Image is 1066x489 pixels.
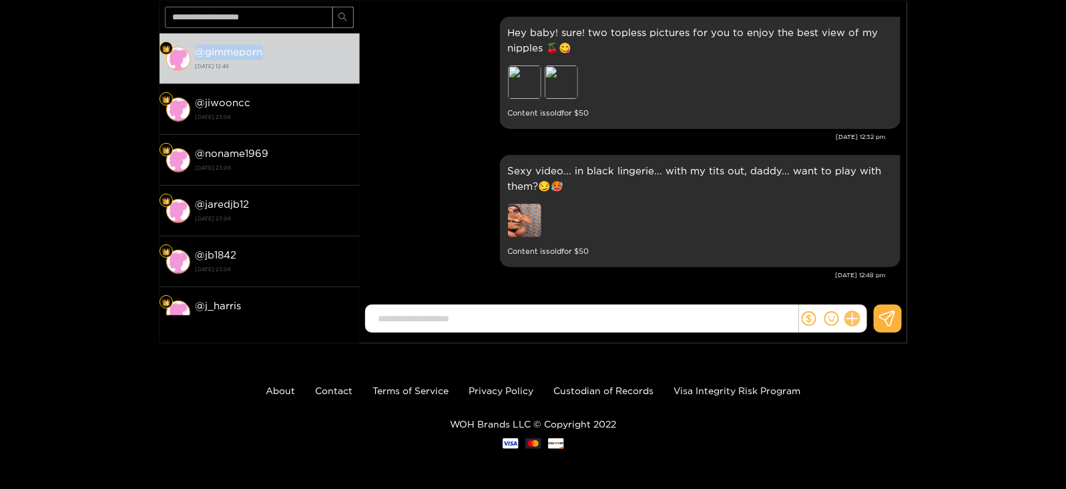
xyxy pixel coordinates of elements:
[196,60,353,72] strong: [DATE] 12:48
[508,106,892,121] small: Content is sold for $ 50
[366,271,886,280] div: [DATE] 12:48 pm
[196,314,353,326] strong: [DATE] 23:08
[366,132,886,142] div: [DATE] 12:32 pm
[196,162,353,174] strong: [DATE] 23:08
[266,385,295,395] a: About
[162,96,170,104] img: Fan Level
[500,155,900,267] div: Aug. 12, 12:48 pm
[196,46,263,57] strong: @ gimmeporn
[162,299,170,307] img: Fan Level
[674,385,800,395] a: Visa Integrity Risk Program
[508,25,892,55] p: Hey baby! sure! two topless pictures for you to enjoy the best view of my nipples 🍒😋
[196,97,251,108] strong: @ jiwooncc
[508,204,541,237] img: preview
[372,385,449,395] a: Terms of Service
[508,244,892,259] small: Content is sold for $ 50
[553,385,653,395] a: Custodian of Records
[196,249,237,261] strong: @ jb1842
[508,163,892,194] p: Sexy video... in black lingerie... with my tits out, daddy... want to play with them?😏🥵
[802,311,816,326] span: dollar
[824,311,839,326] span: smile
[166,47,190,71] img: conversation
[196,111,353,123] strong: [DATE] 23:08
[196,212,353,224] strong: [DATE] 23:08
[338,12,348,23] span: search
[162,197,170,205] img: Fan Level
[166,148,190,172] img: conversation
[166,199,190,223] img: conversation
[332,7,354,28] button: search
[166,250,190,274] img: conversation
[500,17,900,129] div: Aug. 12, 12:32 pm
[162,45,170,53] img: Fan Level
[799,309,819,329] button: dollar
[162,248,170,256] img: Fan Level
[196,198,250,210] strong: @ jaredjb12
[166,301,190,325] img: conversation
[196,300,242,311] strong: @ j_harris
[162,146,170,154] img: Fan Level
[315,385,352,395] a: Contact
[469,385,533,395] a: Privacy Policy
[166,98,190,122] img: conversation
[196,148,269,159] strong: @ noname1969
[196,263,353,275] strong: [DATE] 23:08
